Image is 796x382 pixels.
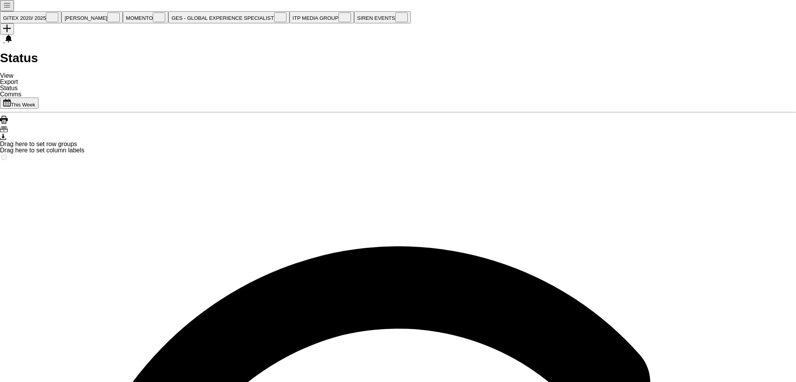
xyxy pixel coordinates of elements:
[290,11,354,23] button: ITP MEDIA GROUP
[354,11,411,23] button: SIREN EVENTS
[61,11,123,23] button: [PERSON_NAME]
[123,11,168,23] button: MOMENTO
[168,11,289,23] button: GES - GLOBAL EXPERIENCE SPECIALIST
[2,155,7,160] input: Column with Header Selection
